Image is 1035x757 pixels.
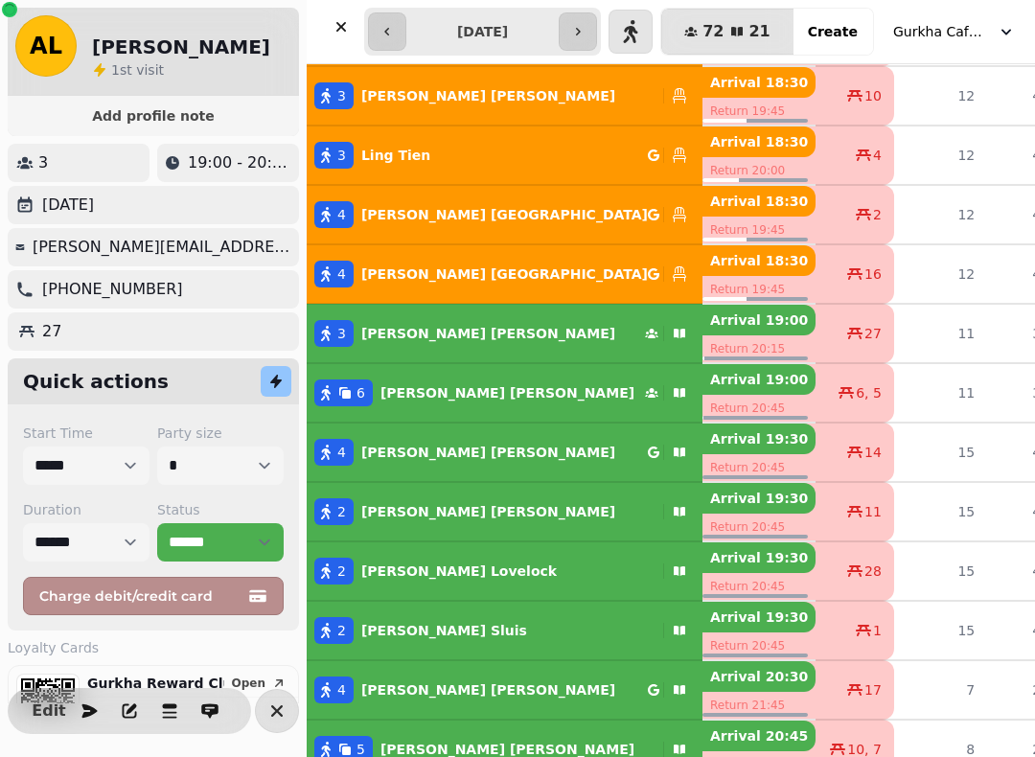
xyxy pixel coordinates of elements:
[882,14,1027,49] button: Gurkha Cafe & Restauarant
[307,251,702,297] button: 4[PERSON_NAME] [GEOGRAPHIC_DATA]
[702,632,816,659] p: Return 20:45
[361,86,615,105] p: [PERSON_NAME] [PERSON_NAME]
[702,276,816,303] p: Return 19:45
[702,98,816,125] p: Return 19:45
[894,244,986,304] td: 12
[42,278,183,301] p: [PHONE_NUMBER]
[702,67,816,98] p: Arrival 18:30
[38,151,48,174] p: 3
[30,692,68,730] button: Edit
[33,236,291,259] p: [PERSON_NAME][EMAIL_ADDRESS][PERSON_NAME][DOMAIN_NAME]
[894,482,986,541] td: 15
[894,660,986,720] td: 7
[307,489,702,535] button: 2[PERSON_NAME] [PERSON_NAME]
[23,500,149,519] label: Duration
[864,502,882,521] span: 11
[39,589,244,603] span: Charge debit/credit card
[307,608,702,654] button: 2[PERSON_NAME] Sluis
[30,34,62,57] span: AL
[111,60,164,80] p: visit
[873,621,882,640] span: 1
[873,205,882,224] span: 2
[380,383,634,402] p: [PERSON_NAME] [PERSON_NAME]
[361,562,557,581] p: [PERSON_NAME] Lovelock
[42,320,61,343] p: 27
[894,363,986,423] td: 11
[661,9,793,55] button: 7221
[702,126,816,157] p: Arrival 18:30
[361,146,430,165] p: Ling Tien
[307,73,702,119] button: 3[PERSON_NAME] [PERSON_NAME]
[111,62,120,78] span: 1
[232,677,265,689] span: Open
[864,680,882,700] span: 17
[894,304,986,363] td: 11
[361,205,648,224] p: [PERSON_NAME] [GEOGRAPHIC_DATA]
[87,674,224,693] p: Gurkha Reward Club
[894,66,986,126] td: 12
[702,395,816,422] p: Return 20:45
[702,514,816,540] p: Return 20:45
[188,151,291,174] p: 19:00 - 20:15
[15,103,291,128] button: Add profile note
[361,621,527,640] p: [PERSON_NAME] Sluis
[307,667,702,713] button: 4[PERSON_NAME] [PERSON_NAME]
[361,324,615,343] p: [PERSON_NAME] [PERSON_NAME]
[702,483,816,514] p: Arrival 19:30
[307,132,702,178] button: 3Ling Tien
[361,680,615,700] p: [PERSON_NAME] [PERSON_NAME]
[702,661,816,692] p: Arrival 20:30
[894,185,986,244] td: 12
[23,368,169,395] h2: Quick actions
[307,548,702,594] button: 2[PERSON_NAME] Lovelock
[808,25,858,38] span: Create
[37,703,60,719] span: Edit
[92,34,270,60] h2: [PERSON_NAME]
[873,146,882,165] span: 4
[894,423,986,482] td: 15
[894,126,986,185] td: 12
[702,424,816,454] p: Arrival 19:30
[307,192,702,238] button: 4[PERSON_NAME] [GEOGRAPHIC_DATA]
[893,22,989,41] span: Gurkha Cafe & Restauarant
[702,542,816,573] p: Arrival 19:30
[356,383,365,402] span: 6
[157,424,284,443] label: Party size
[31,109,276,123] span: Add profile note
[702,186,816,217] p: Arrival 18:30
[702,573,816,600] p: Return 20:45
[702,245,816,276] p: Arrival 18:30
[337,146,346,165] span: 3
[337,324,346,343] span: 3
[337,502,346,521] span: 2
[337,562,346,581] span: 2
[120,62,136,78] span: st
[894,601,986,660] td: 15
[337,621,346,640] span: 2
[702,335,816,362] p: Return 20:15
[361,264,648,284] p: [PERSON_NAME] [GEOGRAPHIC_DATA]
[337,680,346,700] span: 4
[856,383,882,402] span: 6, 5
[864,86,882,105] span: 10
[864,264,882,284] span: 16
[23,424,149,443] label: Start Time
[702,721,816,751] p: Arrival 20:45
[42,194,94,217] p: [DATE]
[23,577,284,615] button: Charge debit/credit card
[864,443,882,462] span: 14
[337,205,346,224] span: 4
[702,217,816,243] p: Return 19:45
[793,9,873,55] button: Create
[894,541,986,601] td: 15
[337,443,346,462] span: 4
[8,638,99,657] span: Loyalty Cards
[307,429,702,475] button: 4[PERSON_NAME] [PERSON_NAME]
[702,602,816,632] p: Arrival 19:30
[702,24,724,39] span: 72
[224,674,294,693] button: Open
[337,264,346,284] span: 4
[307,370,702,416] button: 6[PERSON_NAME] [PERSON_NAME]
[702,692,816,719] p: Return 21:45
[307,310,702,356] button: 3[PERSON_NAME] [PERSON_NAME]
